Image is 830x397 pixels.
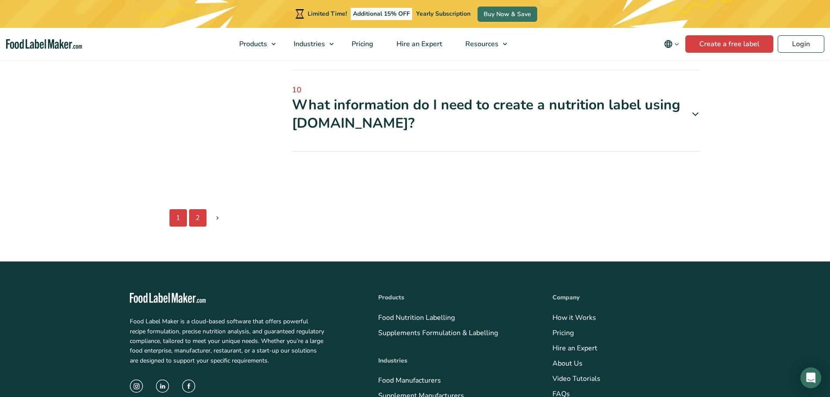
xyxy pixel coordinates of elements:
[416,10,471,18] span: Yearly Subscription
[189,209,207,227] a: 2
[658,35,685,53] button: Change language
[378,313,455,322] a: Food Nutrition Labelling
[6,39,82,49] a: Food Label Maker homepage
[800,367,821,388] div: Open Intercom Messenger
[685,35,773,53] a: Create a free label
[385,28,452,60] a: Hire an Expert
[292,84,701,132] a: 10 What information do I need to create a nutrition label using [DOMAIN_NAME]?
[282,28,338,60] a: Industries
[552,374,600,383] a: Video Tutorials
[340,28,383,60] a: Pricing
[378,356,526,366] p: Industries
[552,359,583,368] a: About Us
[130,380,143,393] img: instagram icon
[292,96,701,132] div: What information do I need to create a nutrition label using [DOMAIN_NAME]?
[130,293,352,303] a: Food Label Maker homepage
[552,293,701,302] p: Company
[130,293,206,303] img: Food Label Maker - white
[454,28,512,60] a: Resources
[156,380,169,393] img: LinkedIn Icon
[228,28,280,60] a: Products
[291,39,326,49] span: Industries
[378,376,441,385] a: Food Manufacturers
[552,343,597,353] a: Hire an Expert
[552,328,574,338] a: Pricing
[169,209,187,227] span: 1
[349,39,374,49] span: Pricing
[308,10,347,18] span: Limited Time!
[378,328,498,338] a: Supplements Formulation & Labelling
[378,293,526,302] p: Products
[292,84,701,96] span: 10
[552,313,596,322] a: How it Works
[351,8,412,20] span: Additional 15% OFF
[478,7,537,22] a: Buy Now & Save
[237,39,268,49] span: Products
[394,39,443,49] span: Hire an Expert
[463,39,499,49] span: Resources
[182,380,195,393] img: Facebook Icon
[778,35,824,53] a: Login
[130,317,324,366] p: Food Label Maker is a cloud-based software that offers powerful recipe formulation, precise nutri...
